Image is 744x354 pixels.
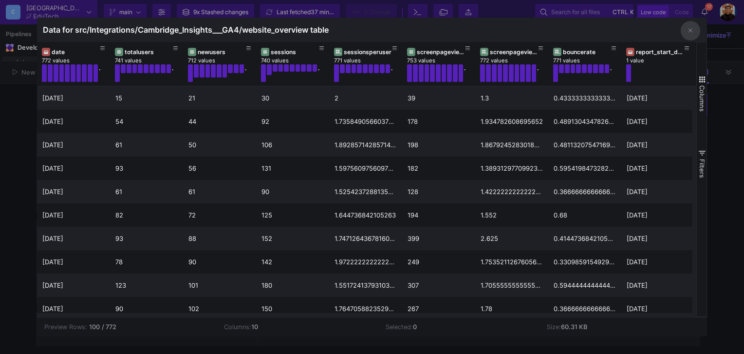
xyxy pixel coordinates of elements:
div: 1.644736842105263 [335,204,397,227]
div: 125 [261,204,324,227]
div: 772 values [42,57,115,64]
div: [DATE] [42,157,105,180]
div: [DATE] [627,227,689,250]
b: 60.31 KB [561,323,587,331]
div: 72 [188,204,251,227]
div: 123 [115,274,178,297]
div: 2.625 [481,227,543,250]
div: 1 value [626,57,699,64]
div: [DATE] [42,134,105,157]
div: Data for src/Integrations/Cambridge_Insights___GA4/website_overview table [43,25,329,35]
div: 180 [261,274,324,297]
div: 61 [115,180,178,203]
td: Columns: [217,317,378,336]
div: date [52,48,100,56]
div: . [464,64,465,82]
div: . [172,64,173,82]
div: 93 [115,157,178,180]
div: 0.36666666666666664 [554,297,616,320]
div: screenpageviews [417,48,465,56]
div: 39 [408,87,470,110]
div: 0.68 [554,204,616,227]
div: 178 [408,110,470,133]
span: Columns [698,85,706,112]
div: 1.5975609756097562 [335,157,397,180]
div: 1.552 [481,204,543,227]
div: [DATE] [42,227,105,250]
div: 88 [188,227,251,250]
div: 101 [188,274,251,297]
div: 44 [188,110,251,133]
div: 1.7358490566037736 [335,110,397,133]
div: 0.43333333333333335 [554,87,616,110]
div: sessionsperuser [344,48,392,56]
div: 1.5517241379310345 [335,274,397,297]
b: 100 [89,322,100,332]
div: 1.7055555555555555 [481,274,543,297]
div: 1.3 [481,87,543,110]
div: sessions [271,48,319,56]
div: [DATE] [42,110,105,133]
div: 15 [115,87,178,110]
div: . [391,64,392,82]
div: 61 [115,134,178,157]
div: 21 [188,87,251,110]
div: 78 [115,251,178,274]
div: 142 [261,251,324,274]
div: 0.4811320754716981 [554,134,616,157]
div: 152 [261,227,324,250]
div: 1.9722222222222223 [335,251,397,274]
div: report_start_date [636,48,684,56]
div: 771 values [334,57,407,64]
div: [DATE] [627,87,689,110]
div: . [99,64,100,82]
div: 1.7471264367816093 [335,227,397,250]
div: 1.8679245283018868 [481,134,543,157]
div: 712 values [188,57,261,64]
b: 0 [413,323,417,331]
div: 1.4222222222222223 [481,180,543,203]
div: [DATE] [42,251,105,274]
span: Filters [698,159,706,178]
div: . [318,64,319,82]
div: [DATE] [627,134,689,157]
div: 753 values [407,57,480,64]
div: 150 [261,297,324,320]
div: 0.33098591549295775 [554,251,616,274]
div: [DATE] [627,204,689,227]
div: [DATE] [42,274,105,297]
div: 56 [188,157,251,180]
div: [DATE] [42,180,105,203]
td: Selected: [378,317,539,336]
b: 10 [251,323,258,331]
div: 0.36666666666666664 [554,180,616,203]
div: 1.3893129770992367 [481,157,543,180]
div: 0.4144736842105263 [554,227,616,250]
div: 0.5954198473282443 [554,157,616,180]
div: [DATE] [627,251,689,274]
div: 50 [188,134,251,157]
div: 92 [261,110,324,133]
div: [DATE] [627,110,689,133]
div: 93 [115,227,178,250]
div: 740 values [261,57,334,64]
div: 267 [408,297,470,320]
div: Preview Rows: [44,322,87,332]
div: 128 [408,180,470,203]
div: 1.7647058823529411 [335,297,397,320]
div: bouncerate [563,48,611,56]
div: 90 [261,180,324,203]
div: [DATE] [627,180,689,203]
b: / 772 [102,322,116,332]
div: 1.5254237288135593 [335,180,397,203]
div: 249 [408,251,470,274]
div: 0.5944444444444444 [554,274,616,297]
div: [DATE] [627,297,689,320]
div: newusers [198,48,246,56]
div: [DATE] [42,297,105,320]
div: [DATE] [627,157,689,180]
div: 772 values [480,57,553,64]
div: 82 [115,204,178,227]
div: 198 [408,134,470,157]
div: totalusers [125,48,173,56]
